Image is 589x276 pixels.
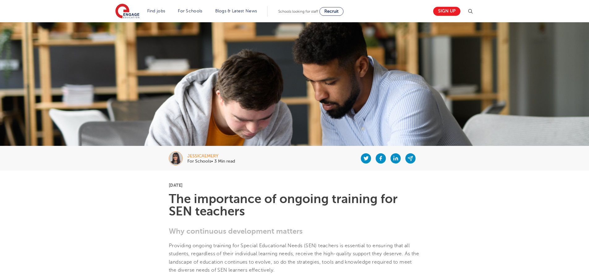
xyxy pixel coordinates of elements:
h1: The importance of ongoing training for SEN teachers [169,193,420,218]
a: Blogs & Latest News [215,9,257,13]
div: jessicaemery [187,154,235,158]
img: Engage Education [115,4,139,19]
p: For Schools• 3 Min read [187,159,235,163]
a: For Schools [178,9,202,13]
b: Why continuous development matters [169,227,303,236]
span: Providing ongoing training for Special Educational Needs (SEN) teachers is essential to ensuring ... [169,243,419,273]
a: Recruit [319,7,344,16]
span: Schools looking for staff [278,9,318,14]
a: Sign up [433,7,460,16]
a: Find jobs [147,9,165,13]
span: Recruit [324,9,339,14]
p: [DATE] [169,183,420,187]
